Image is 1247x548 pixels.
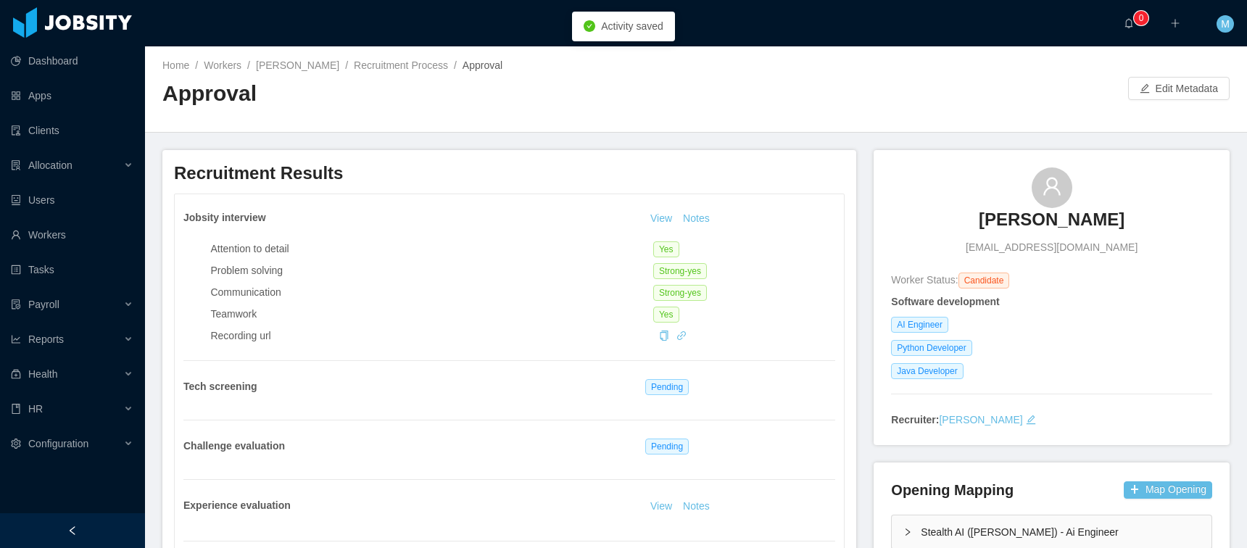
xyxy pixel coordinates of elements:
h4: Opening Mapping [891,480,1014,500]
strong: Jobsity interview [183,212,266,223]
a: icon: auditClients [11,116,133,145]
span: Health [28,368,57,380]
a: icon: robotUsers [11,186,133,215]
h3: [PERSON_NAME] [979,208,1124,231]
a: Workers [204,59,241,71]
span: Worker Status: [891,274,958,286]
i: icon: line-chart [11,334,21,344]
span: Configuration [28,438,88,449]
div: Teamwork [210,307,652,322]
a: icon: userWorkers [11,220,133,249]
a: [PERSON_NAME] [939,414,1022,425]
span: / [195,59,198,71]
div: Recording url [210,328,652,344]
a: Recruitment Process [354,59,448,71]
a: [PERSON_NAME] [256,59,339,71]
strong: Software development [891,296,999,307]
span: Java Developer [891,363,963,379]
strong: Challenge evaluation [183,440,285,452]
a: Home [162,59,189,71]
h3: Recruitment Results [174,162,845,185]
span: Allocation [28,159,72,171]
strong: Recruiter: [891,414,939,425]
div: Attention to detail [210,241,652,257]
a: icon: profileTasks [11,255,133,284]
i: icon: medicine-box [11,369,21,379]
span: Payroll [28,299,59,310]
i: icon: copy [659,331,669,341]
span: Reports [28,333,64,345]
span: Candidate [958,273,1010,288]
span: Pending [645,439,689,454]
div: Communication [210,285,652,300]
button: icon: editEdit Metadata [1128,77,1230,100]
sup: 0 [1134,11,1148,25]
i: icon: file-protect [11,299,21,310]
a: View [645,500,677,512]
span: Strong-yes [653,285,707,301]
div: Problem solving [210,263,652,278]
a: icon: appstoreApps [11,81,133,110]
span: Python Developer [891,340,971,356]
i: icon: bell [1124,18,1134,28]
span: Approval [463,59,502,71]
strong: Tech screening [183,381,257,392]
span: Pending [645,379,689,395]
span: M [1221,15,1230,33]
span: / [345,59,348,71]
i: icon: check-circle [584,20,595,32]
a: icon: pie-chartDashboard [11,46,133,75]
a: View [645,212,677,224]
a: [PERSON_NAME] [979,208,1124,240]
i: icon: edit [1026,415,1036,425]
strong: Experience evaluation [183,499,291,511]
i: icon: right [903,528,912,536]
i: icon: book [11,404,21,414]
h2: Approval [162,79,696,109]
span: [EMAIL_ADDRESS][DOMAIN_NAME] [966,240,1138,255]
span: Yes [653,241,679,257]
span: AI Engineer [891,317,948,333]
span: HR [28,403,43,415]
span: / [454,59,457,71]
i: icon: link [676,331,687,341]
div: Copy [659,328,669,344]
button: Notes [677,498,716,515]
span: Yes [653,307,679,323]
span: Strong-yes [653,263,707,279]
a: icon: link [676,330,687,341]
i: icon: plus [1170,18,1180,28]
i: icon: solution [11,160,21,170]
button: icon: plusMap Opening [1124,481,1212,499]
i: icon: user [1042,176,1062,196]
span: Activity saved [601,20,663,32]
i: icon: setting [11,439,21,449]
span: / [247,59,250,71]
button: Notes [677,210,716,228]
